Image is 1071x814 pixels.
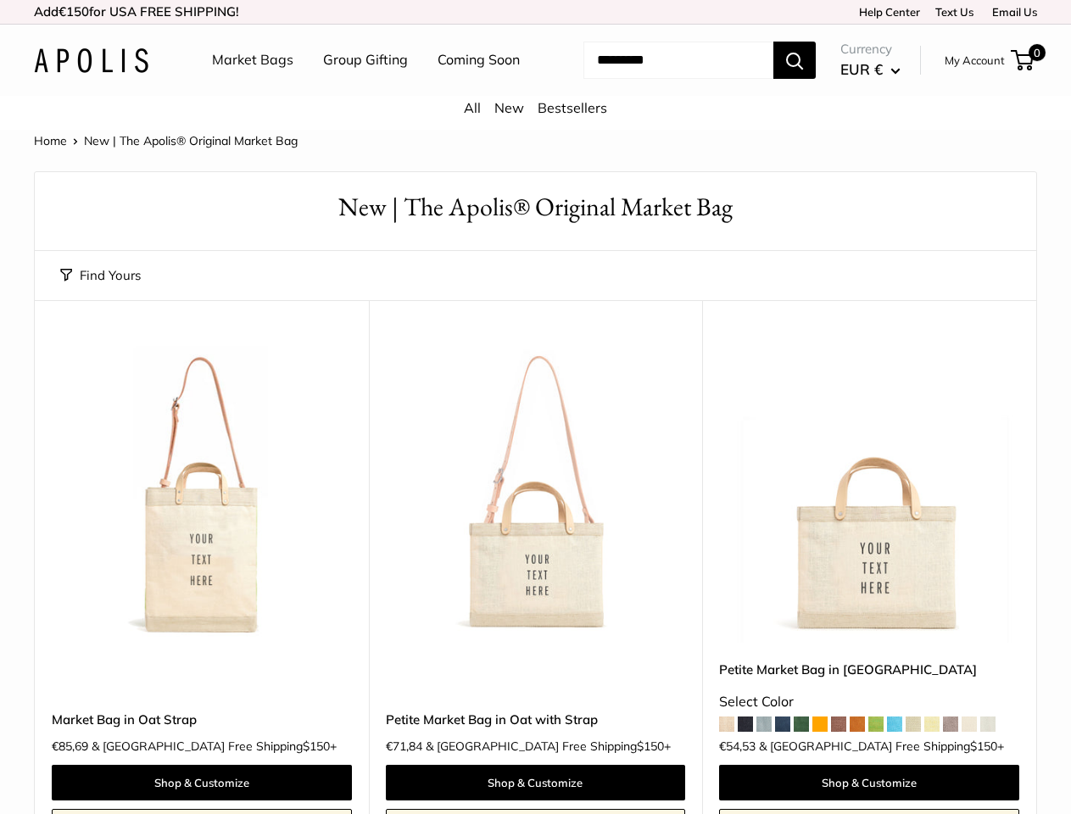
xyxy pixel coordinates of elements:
span: Currency [840,37,901,61]
a: Petite Market Bag in [GEOGRAPHIC_DATA] [719,660,1019,679]
span: EUR € [840,60,883,78]
a: 0 [1012,50,1034,70]
a: Petite Market Bag in OatPetite Market Bag in Oat [719,343,1019,643]
a: Shop & Customize [719,765,1019,800]
span: €71,84 [386,740,422,752]
a: Bestsellers [538,99,607,116]
img: Market Bag in Oat Strap [52,343,352,643]
span: 0 [1029,44,1046,61]
a: Text Us [935,5,973,19]
img: Apolis [34,48,148,73]
a: Shop & Customize [386,765,686,800]
a: My Account [945,50,1005,70]
a: Petite Market Bag in Oat with StrapPetite Market Bag in Oat with Strap [386,343,686,643]
a: Market Bag in Oat Strap [52,710,352,729]
a: Coming Soon [438,47,520,73]
a: Email Us [986,5,1037,19]
span: $150 [637,739,664,754]
a: Market Bags [212,47,293,73]
div: Select Color [719,689,1019,715]
h1: New | The Apolis® Original Market Bag [60,189,1011,226]
span: & [GEOGRAPHIC_DATA] Free Shipping + [426,740,671,752]
span: €85,69 [52,740,88,752]
a: Shop & Customize [52,765,352,800]
a: Home [34,133,67,148]
img: Petite Market Bag in Oat with Strap [386,343,686,643]
button: Find Yours [60,264,141,287]
a: Help Center [853,5,920,19]
span: €150 [59,3,89,20]
nav: Breadcrumb [34,130,298,152]
span: New | The Apolis® Original Market Bag [84,133,298,148]
img: Petite Market Bag in Oat [719,343,1019,643]
span: $150 [303,739,330,754]
span: €54,53 [719,740,756,752]
a: New [494,99,524,116]
a: Group Gifting [323,47,408,73]
a: Market Bag in Oat StrapMarket Bag in Oat Strap [52,343,352,643]
span: $150 [970,739,997,754]
a: Petite Market Bag in Oat with Strap [386,710,686,729]
input: Search... [583,42,773,79]
span: & [GEOGRAPHIC_DATA] Free Shipping + [759,740,1004,752]
span: & [GEOGRAPHIC_DATA] Free Shipping + [92,740,337,752]
a: All [464,99,481,116]
button: Search [773,42,816,79]
button: EUR € [840,56,901,83]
